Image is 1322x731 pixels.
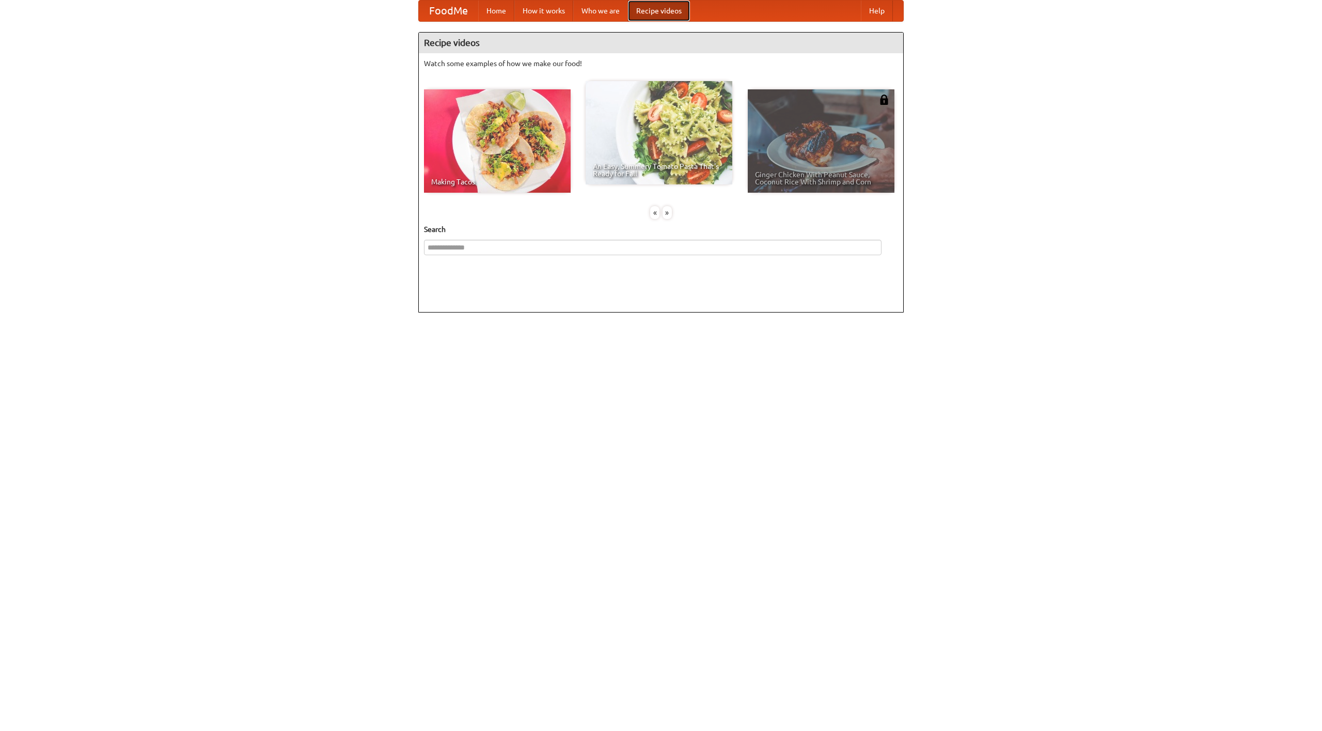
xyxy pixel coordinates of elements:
a: FoodMe [419,1,478,21]
a: Making Tacos [424,89,571,193]
a: Help [861,1,893,21]
div: » [663,206,672,219]
img: 483408.png [879,95,889,105]
span: Making Tacos [431,178,563,185]
a: An Easy, Summery Tomato Pasta That's Ready for Fall [586,81,732,184]
a: Who we are [573,1,628,21]
div: « [650,206,659,219]
a: Recipe videos [628,1,690,21]
h5: Search [424,224,898,235]
a: How it works [514,1,573,21]
p: Watch some examples of how we make our food! [424,58,898,69]
a: Home [478,1,514,21]
h4: Recipe videos [419,33,903,53]
span: An Easy, Summery Tomato Pasta That's Ready for Fall [593,163,725,177]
